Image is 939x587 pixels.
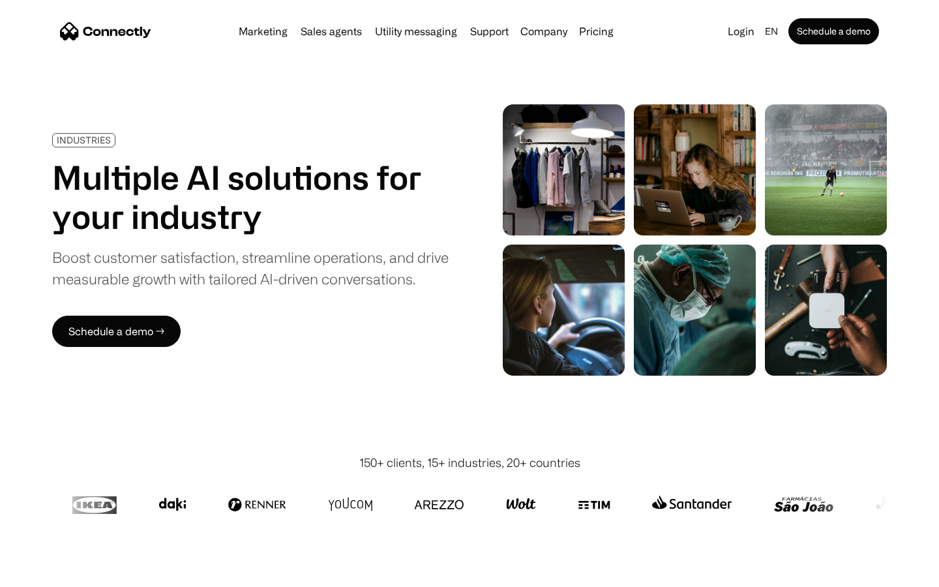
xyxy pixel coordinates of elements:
div: Boost customer satisfaction, streamline operations, and drive measurable growth with tailored AI-... [52,247,449,290]
a: home [60,22,151,41]
a: Login [723,22,760,40]
div: INDUSTRIES [57,135,111,145]
ul: Language list [26,564,78,582]
a: Support [465,26,514,37]
a: Schedule a demo [788,18,879,44]
div: Company [516,22,571,40]
aside: Language selected: English [13,563,78,582]
h1: Multiple AI solutions for your industry [52,158,449,236]
div: 150+ clients, 15+ industries, 20+ countries [359,454,580,472]
div: en [765,22,778,40]
a: Sales agents [295,26,367,37]
div: en [760,22,786,40]
a: Marketing [233,26,293,37]
a: Schedule a demo → [52,316,181,347]
a: Pricing [574,26,619,37]
div: Company [520,22,567,40]
a: Utility messaging [370,26,462,37]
